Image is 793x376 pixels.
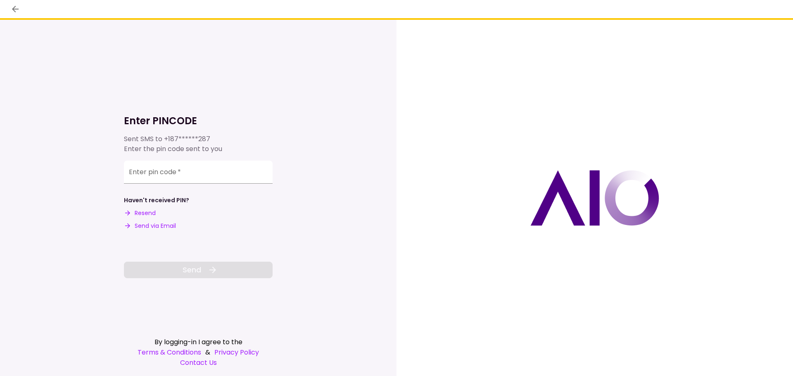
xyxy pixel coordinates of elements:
div: & [124,347,273,357]
button: Resend [124,209,156,218]
div: Haven't received PIN? [124,196,189,205]
span: Send [183,264,201,275]
button: Send [124,262,273,278]
div: Sent SMS to Enter the pin code sent to you [124,134,273,154]
a: Contact Us [124,357,273,368]
button: back [8,2,22,16]
button: Send via Email [124,222,176,230]
h1: Enter PINCODE [124,114,273,128]
a: Privacy Policy [214,347,259,357]
img: AIO logo [530,170,659,226]
div: By logging-in I agree to the [124,337,273,347]
a: Terms & Conditions [138,347,201,357]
